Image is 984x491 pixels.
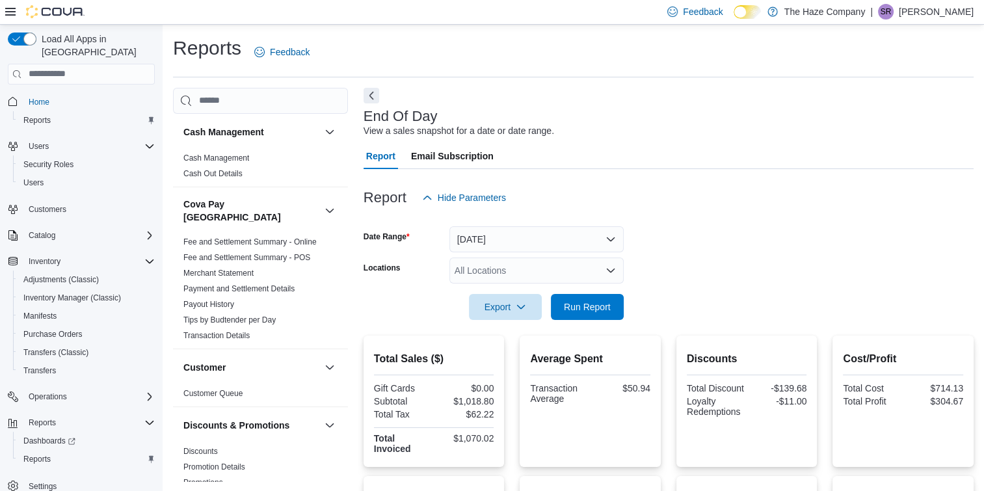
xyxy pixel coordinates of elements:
span: Reports [29,418,56,428]
h2: Total Sales ($) [374,351,494,367]
a: Manifests [18,308,62,324]
span: Transfers [23,365,56,376]
a: Promotion Details [183,462,245,471]
a: Adjustments (Classic) [18,272,104,287]
span: Promotions [183,477,223,488]
a: Payment and Settlement Details [183,284,295,293]
span: Inventory Manager (Classic) [18,290,155,306]
div: $714.13 [906,383,963,393]
span: Reports [23,115,51,126]
a: Security Roles [18,157,79,172]
div: Total Profit [843,396,900,406]
div: Total Tax [374,409,431,419]
span: Feedback [683,5,723,18]
div: Total Discount [687,383,744,393]
a: Reports [18,451,56,467]
button: Operations [23,389,72,405]
span: Operations [23,389,155,405]
button: Customers [3,200,160,219]
a: Fee and Settlement Summary - Online [183,237,317,246]
button: Home [3,92,160,111]
span: Customer Queue [183,388,243,399]
span: Merchant Statement [183,268,254,278]
span: Reports [23,454,51,464]
div: Total Cost [843,383,900,393]
span: Transaction Details [183,330,250,341]
div: $50.94 [593,383,650,393]
div: Subtotal [374,396,431,406]
button: Reports [23,415,61,431]
span: Export [477,294,534,320]
button: Catalog [3,226,160,245]
button: Export [469,294,542,320]
span: Home [29,97,49,107]
a: Cash Out Details [183,169,243,178]
div: Transaction Average [530,383,587,404]
a: Merchant Statement [183,269,254,278]
span: Users [29,141,49,152]
button: Reports [3,414,160,432]
button: Inventory Manager (Classic) [13,289,160,307]
span: Report [366,143,395,169]
button: Cova Pay [GEOGRAPHIC_DATA] [322,203,338,219]
button: Adjustments (Classic) [13,271,160,289]
input: Dark Mode [734,5,761,19]
label: Date Range [364,232,410,242]
a: Dashboards [13,432,160,450]
button: Cash Management [183,126,319,139]
a: Reports [18,113,56,128]
span: Reports [23,415,155,431]
span: Customers [23,201,155,217]
div: $1,018.80 [436,396,494,406]
h2: Discounts [687,351,807,367]
a: Promotions [183,478,223,487]
span: Inventory [23,254,155,269]
button: Users [23,139,54,154]
span: Payout History [183,299,234,310]
p: [PERSON_NAME] [899,4,974,20]
span: Dashboards [23,436,75,446]
span: Adjustments (Classic) [18,272,155,287]
button: Users [13,174,160,192]
button: Reports [13,111,160,129]
a: Feedback [249,39,315,65]
a: Transaction Details [183,331,250,340]
button: Customer [183,361,319,374]
a: Cash Management [183,153,249,163]
button: Manifests [13,307,160,325]
span: Hide Parameters [438,191,506,204]
button: Discounts & Promotions [183,419,319,432]
span: Load All Apps in [GEOGRAPHIC_DATA] [36,33,155,59]
h3: Customer [183,361,226,374]
a: Fee and Settlement Summary - POS [183,253,310,262]
span: SR [881,4,892,20]
button: Transfers [13,362,160,380]
div: $62.22 [436,409,494,419]
span: Users [18,175,155,191]
div: Cash Management [173,150,348,187]
div: -$11.00 [749,396,806,406]
span: Discounts [183,446,218,457]
span: Transfers (Classic) [23,347,88,358]
button: Security Roles [13,155,160,174]
a: Discounts [183,447,218,456]
span: Feedback [270,46,310,59]
h3: Report [364,190,406,206]
button: Operations [3,388,160,406]
span: Purchase Orders [23,329,83,339]
button: Purchase Orders [13,325,160,343]
span: Email Subscription [411,143,494,169]
div: Gift Cards [374,383,431,393]
a: Payout History [183,300,234,309]
button: Open list of options [605,265,616,276]
a: Transfers [18,363,61,378]
span: Transfers [18,363,155,378]
span: Home [23,94,155,110]
div: Loyalty Redemptions [687,396,744,417]
h1: Reports [173,35,241,61]
div: $304.67 [906,396,963,406]
a: Home [23,94,55,110]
